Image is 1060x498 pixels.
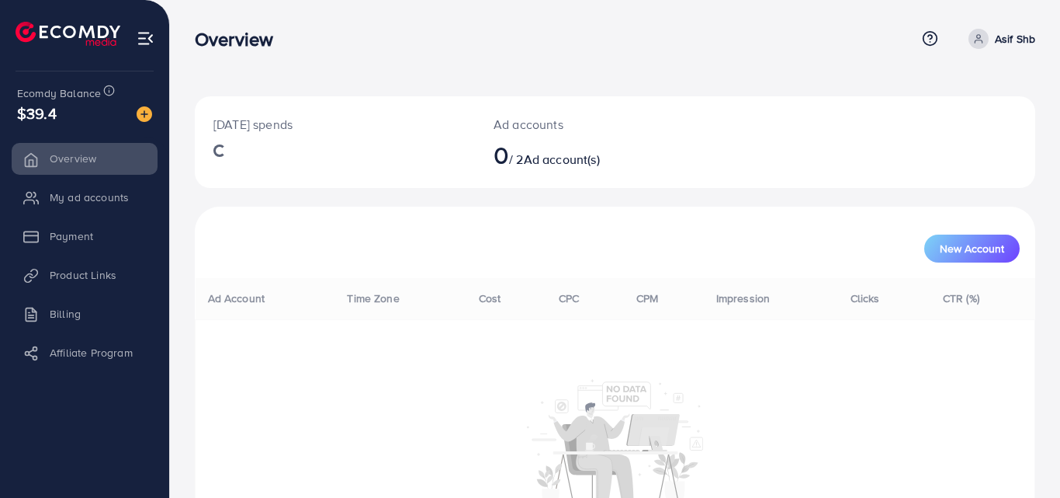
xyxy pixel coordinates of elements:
p: [DATE] spends [213,115,456,134]
span: New Account [940,243,1004,254]
p: Ad accounts [494,115,667,134]
img: menu [137,30,154,47]
span: 0 [494,137,509,172]
img: image [137,106,152,122]
span: $39.4 [17,102,57,124]
h2: / 2 [494,140,667,169]
button: New Account [924,235,1020,263]
h3: Overview [195,28,286,50]
span: Ecomdy Balance [17,85,101,101]
a: Asif Shb [962,29,1035,49]
p: Asif Shb [995,30,1035,48]
img: logo [16,22,120,46]
span: Ad account(s) [524,151,600,168]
